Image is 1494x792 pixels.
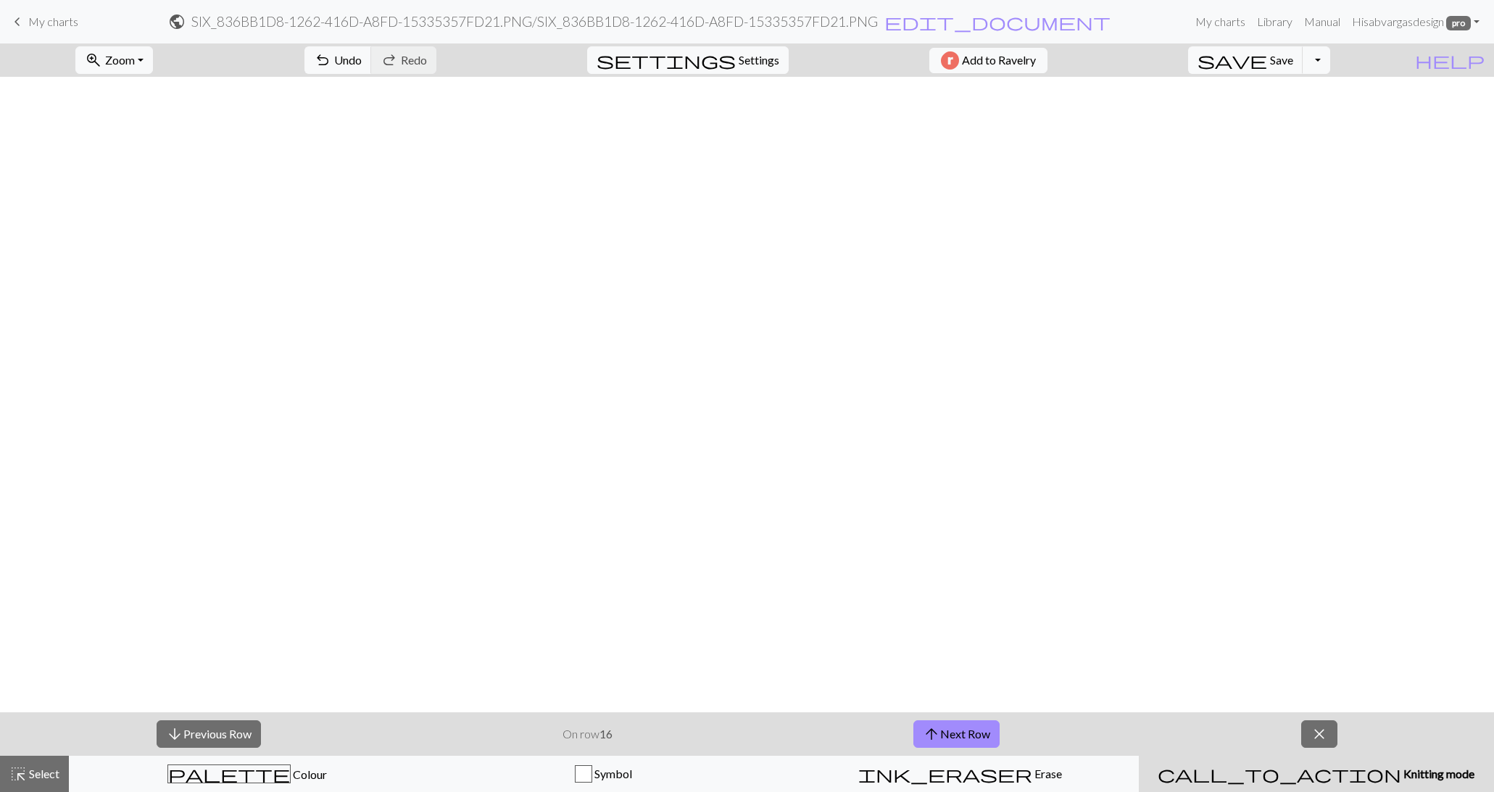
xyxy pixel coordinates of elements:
span: close [1311,724,1328,744]
button: Add to Ravelry [929,48,1047,73]
button: SettingsSettings [587,46,789,74]
button: Undo [304,46,372,74]
span: arrow_downward [166,724,183,744]
span: Add to Ravelry [962,51,1036,70]
strong: 16 [599,727,613,741]
span: edit_document [884,12,1111,32]
span: Undo [334,53,362,67]
span: settings [597,50,736,70]
a: My charts [1190,7,1251,36]
a: My charts [9,9,78,34]
span: keyboard_arrow_left [9,12,26,32]
button: Symbol [426,756,782,792]
span: arrow_upward [923,724,940,744]
a: Hisabvargasdesign pro [1346,7,1485,36]
span: highlight_alt [9,764,27,784]
button: Knitting mode [1139,756,1494,792]
button: Erase [782,756,1139,792]
span: ink_eraser [858,764,1032,784]
span: public [168,12,186,32]
button: Save [1188,46,1303,74]
span: Select [27,767,59,780]
h2: SIX_836BB1D8-1262-416D-A8FD-15335357FD21.PNG / SIX_836BB1D8-1262-416D-A8FD-15335357FD21.PNG [191,13,878,30]
button: Colour [69,756,426,792]
i: Settings [597,51,736,69]
a: Library [1251,7,1298,36]
span: Settings [739,51,779,69]
span: help [1415,50,1485,70]
span: Zoom [105,53,135,67]
span: save [1198,50,1267,70]
span: Symbol [592,767,632,780]
img: Ravelry [941,51,959,70]
span: pro [1446,16,1471,30]
button: Zoom [75,46,153,74]
p: On row [563,725,613,743]
span: Colour [291,767,327,781]
button: Previous Row [157,720,261,748]
span: call_to_action [1158,764,1401,784]
span: Erase [1032,767,1062,780]
span: Knitting mode [1401,767,1474,780]
span: undo [314,50,331,70]
a: Manual [1298,7,1346,36]
span: zoom_in [85,50,102,70]
span: My charts [28,14,78,28]
span: palette [168,764,290,784]
button: Next Row [913,720,1000,748]
span: Save [1270,53,1293,67]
